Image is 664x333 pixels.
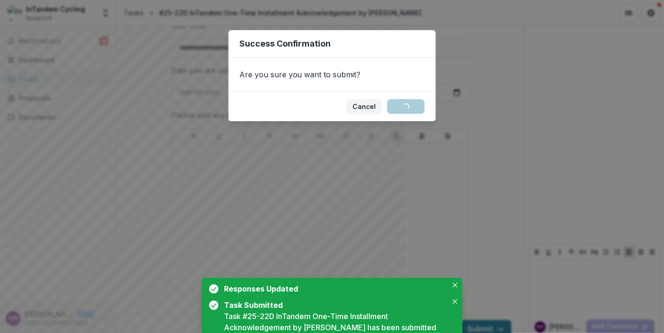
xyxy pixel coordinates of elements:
[224,283,444,294] div: Responses Updated
[228,30,435,58] header: Success Confirmation
[224,311,447,333] div: Task #25-22D InTandem One-Time Installment Acknowledgement by [PERSON_NAME] has been submitted
[224,299,444,311] div: Task Submitted
[449,296,461,307] button: Close
[228,58,435,91] div: Are you sure you want to submit?
[449,279,461,291] button: Close
[347,99,382,114] button: Cancel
